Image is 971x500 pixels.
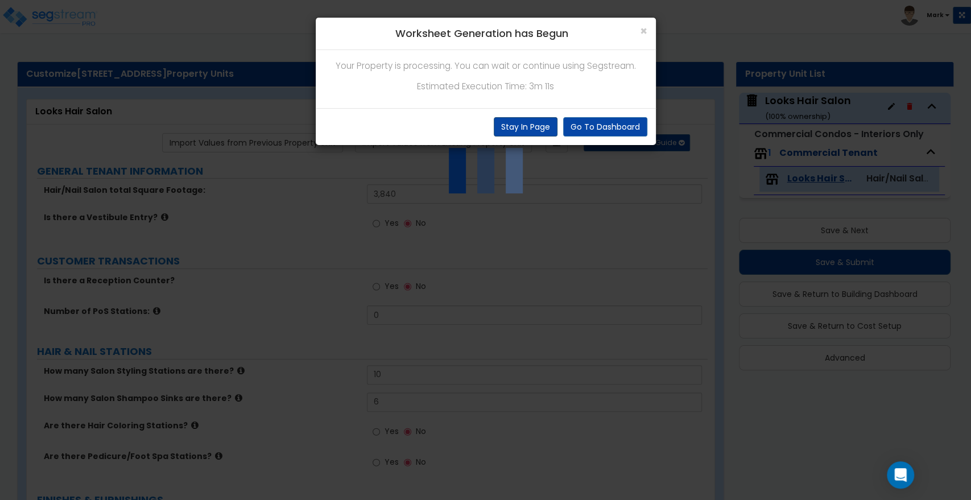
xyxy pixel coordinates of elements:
[324,26,647,41] h4: Worksheet Generation has Begun
[640,25,647,37] button: Close
[563,117,647,137] button: Go To Dashboard
[640,23,647,39] span: ×
[324,79,647,94] p: Estimated Execution Time: 3m 11s
[887,461,914,489] div: Open Intercom Messenger
[494,117,557,137] button: Stay In Page
[324,59,647,73] p: Your Property is processing. You can wait or continue using Segstream.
